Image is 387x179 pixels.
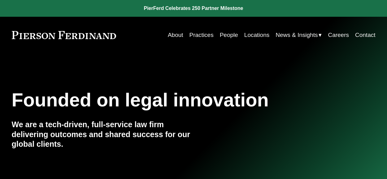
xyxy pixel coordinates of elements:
[12,120,194,149] h4: We are a tech-driven, full-service law firm delivering outcomes and shared success for our global...
[276,29,322,41] a: folder dropdown
[220,29,238,41] a: People
[328,29,349,41] a: Careers
[276,30,318,40] span: News & Insights
[168,29,183,41] a: About
[244,29,269,41] a: Locations
[189,29,214,41] a: Practices
[355,29,375,41] a: Contact
[12,89,315,111] h1: Founded on legal innovation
